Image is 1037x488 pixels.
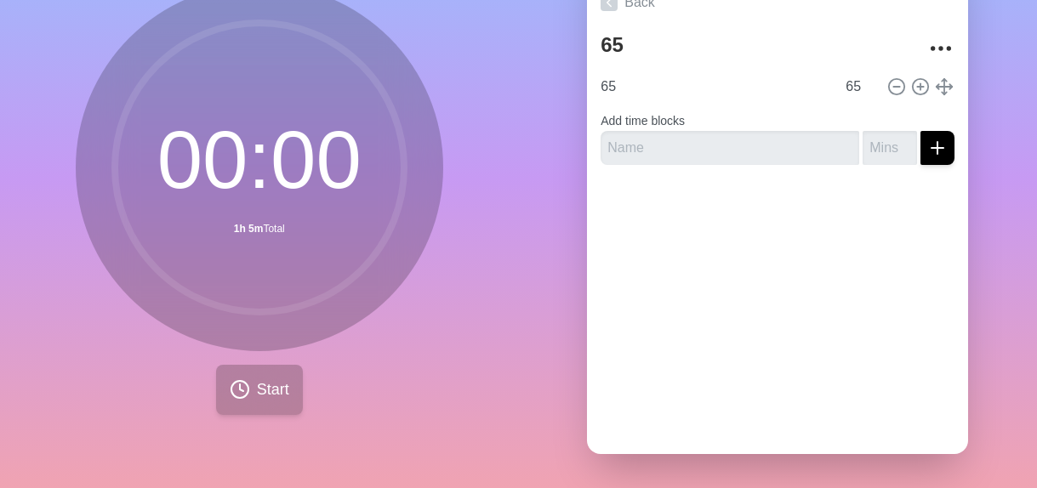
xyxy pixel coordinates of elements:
[216,365,303,415] button: Start
[924,31,958,65] button: More
[839,70,880,104] input: Mins
[863,131,917,165] input: Mins
[601,131,859,165] input: Name
[601,114,685,128] label: Add time blocks
[257,378,289,401] span: Start
[594,70,835,104] input: Name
